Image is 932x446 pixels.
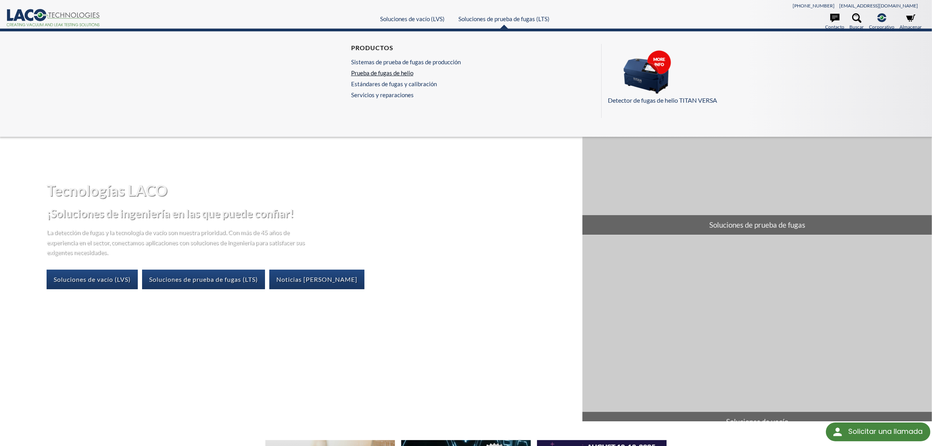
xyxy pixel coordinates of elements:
[825,13,844,31] a: Contacto
[848,426,923,436] font: Solicitar una llamada
[726,417,788,426] font: Soluciones de vacío
[849,13,864,31] a: Buscar
[608,50,686,94] img: Menu_Pods_TV.png
[826,422,930,441] div: Solicitar una llamada
[351,80,437,87] font: Estándares de fugas y calibración
[900,13,922,31] a: Almacenar
[849,24,864,30] font: Buscar
[351,69,461,76] a: Prueba de fugas de helio
[793,3,835,9] a: [PHONE_NUMBER]
[351,80,461,87] a: Estándares de fugas y calibración
[608,96,717,104] font: Detector de fugas de helio TITAN VERSA
[276,276,357,283] font: Noticias [PERSON_NAME]
[831,426,844,438] img: botón redondo
[351,91,414,98] font: Servicios y reparaciones
[47,181,167,199] font: Tecnologías LACO
[869,24,894,30] font: Corporativo
[380,15,445,22] a: Soluciones de vacío (LVS)
[608,50,914,105] a: Detector de fugas de helio TITAN VERSA
[54,276,131,283] font: Soluciones de vacío (LVS)
[825,24,844,30] font: Contacto
[459,15,550,22] a: Soluciones de prueba de fugas (LTS)
[709,220,805,229] font: Soluciones de prueba de fugas
[351,58,461,65] a: Sistemas de prueba de fugas de producción
[351,91,465,98] a: Servicios y reparaciones
[269,270,364,289] a: Noticias [PERSON_NAME]
[47,228,305,256] font: La detección de fugas y la tecnología de vacío son nuestra prioridad. Con más de 45 años de exper...
[47,270,138,289] a: Soluciones de vacío (LVS)
[839,3,918,9] a: [EMAIL_ADDRESS][DOMAIN_NAME]
[582,235,932,431] a: Soluciones de vacío
[351,44,393,51] font: Productos
[900,24,922,30] font: Almacenar
[142,270,265,289] a: Soluciones de prueba de fugas (LTS)
[47,207,294,220] font: ¡Soluciones de ingeniería en las que puede confiar!
[351,69,413,76] font: Prueba de fugas de helio
[149,276,258,283] font: Soluciones de prueba de fugas (LTS)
